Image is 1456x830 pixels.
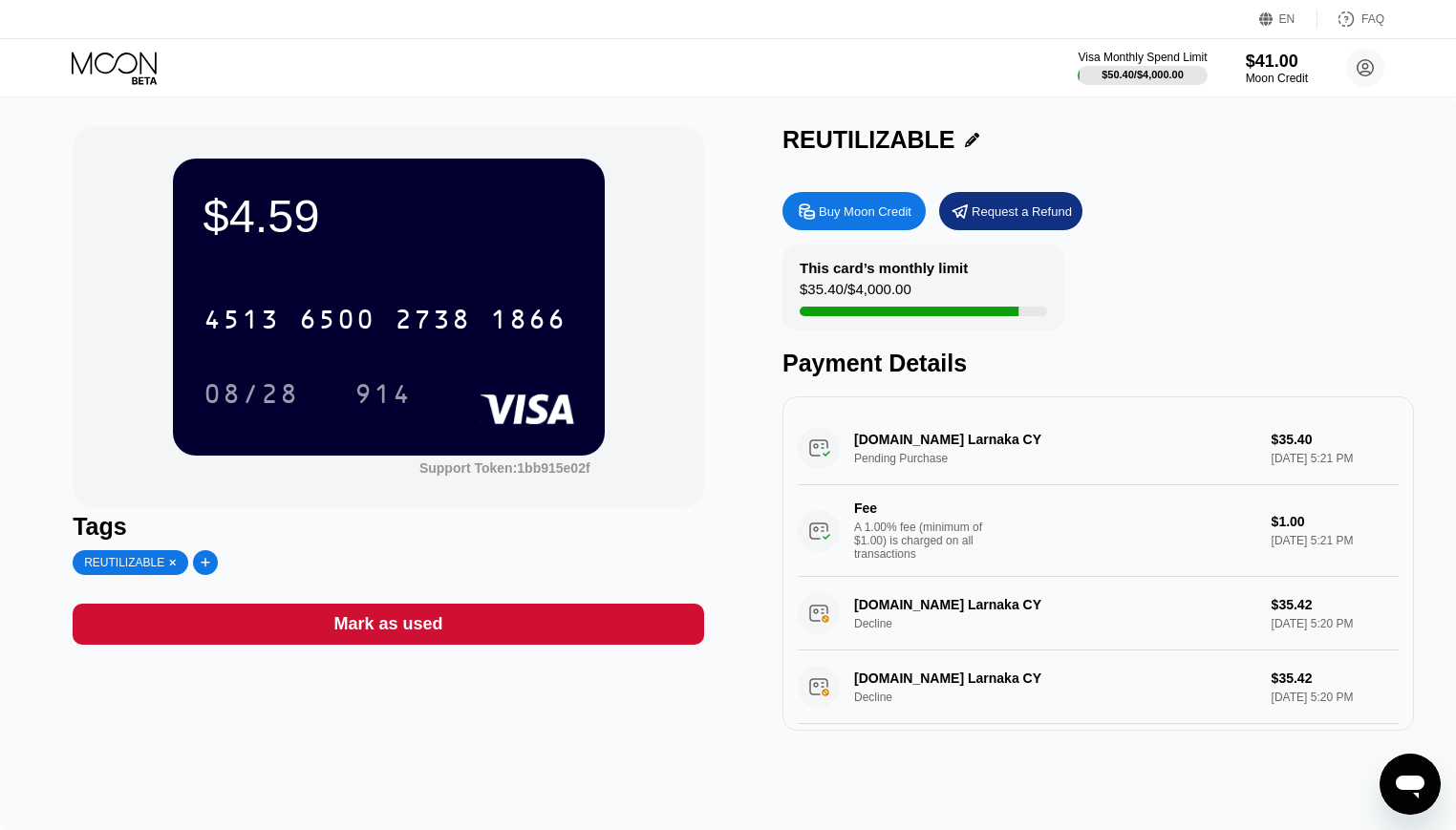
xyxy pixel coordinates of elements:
[189,370,313,417] div: 08/28
[782,126,955,154] div: REUTILIZABLE
[1272,534,1399,547] div: [DATE] 5:21 PM
[354,381,412,412] div: 914
[340,370,426,417] div: 914
[1361,12,1384,26] div: FAQ
[1246,72,1308,85] div: Moon Credit
[782,350,1414,377] div: Payment Details
[1246,52,1308,72] div: $41.00
[854,500,988,516] div: Fee
[1078,51,1207,85] div: Visa Monthly Spend Limit$50.40/$4,000.00
[299,307,375,337] div: 6500
[1102,69,1184,80] div: $50.40 / $4,000.00
[490,307,567,337] div: 1866
[972,203,1072,220] div: Request a Refund
[798,485,1399,577] div: FeeA 1.00% fee (minimum of $1.00) is charged on all transactions$1.00[DATE] 5:21 PM
[203,189,574,243] div: $4.59
[1259,10,1317,29] div: EN
[1272,514,1399,529] div: $1.00
[800,281,911,307] div: $35.40 / $4,000.00
[203,307,280,337] div: 4513
[1317,10,1384,29] div: FAQ
[1279,12,1295,26] div: EN
[939,192,1082,230] div: Request a Refund
[334,613,443,635] div: Mark as used
[203,381,299,412] div: 08/28
[419,460,590,476] div: Support Token:1bb915e02f
[192,295,578,343] div: 4513650027381866
[1380,754,1441,815] iframe: Button to launch messaging window
[819,203,911,220] div: Buy Moon Credit
[854,521,997,561] div: A 1.00% fee (minimum of $1.00) is charged on all transactions
[73,604,704,645] div: Mark as used
[84,556,164,569] div: REUTILIZABLE
[800,260,968,276] div: This card’s monthly limit
[419,460,590,476] div: Support Token: 1bb915e02f
[73,513,704,541] div: Tags
[782,192,926,230] div: Buy Moon Credit
[395,307,471,337] div: 2738
[1078,51,1207,64] div: Visa Monthly Spend Limit
[1246,52,1308,85] div: $41.00Moon Credit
